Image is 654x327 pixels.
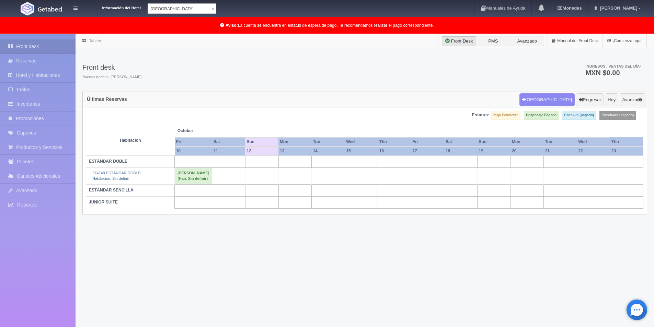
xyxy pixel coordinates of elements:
[477,137,510,147] th: Sun
[444,147,478,156] th: 18
[212,147,245,156] th: 11
[175,168,212,184] td: [PERSON_NAME] (Hab. Sin definir)
[610,137,643,147] th: Thu
[444,137,478,147] th: Sat
[175,137,212,147] th: Fri
[378,137,411,147] th: Thu
[598,5,637,11] span: [PERSON_NAME]
[245,147,278,156] th: 12
[87,97,127,102] h4: Últimas Reservas
[21,2,34,15] img: Getabed
[605,93,618,106] button: Hoy
[548,34,603,48] a: Manual del Front Desk
[510,36,544,46] label: Avanzado
[544,147,577,156] th: 21
[577,137,610,147] th: Wed
[175,147,212,156] th: 10
[278,137,312,147] th: Mon
[38,7,62,12] img: Getabed
[312,137,345,147] th: Tue
[620,93,645,106] button: Avanzar
[442,36,476,46] label: Front Desk
[524,111,559,120] label: Hospedaje Pagado
[212,137,245,147] th: Sat
[245,137,278,147] th: Sun
[585,69,641,76] h3: MXN $0.00
[558,5,582,11] b: Monedas
[610,147,643,156] th: 23
[89,159,127,164] b: ESTÁNDAR DOBLE
[510,137,544,147] th: Mon
[510,147,544,156] th: 20
[411,147,444,156] th: 17
[177,128,243,134] span: October
[92,171,141,180] a: 274748 ESTÁNDAR DOBLE/Habitación: Sin definir
[491,111,520,120] label: Pago Pendiente
[599,111,636,120] label: Check-out (pagado)
[89,200,118,205] b: JUNIOR SUITE
[82,63,142,71] h3: Front desk
[577,147,610,156] th: 22
[472,112,489,118] label: Estatus:
[312,147,345,156] th: 14
[378,147,411,156] th: 16
[89,38,102,43] a: Tablero
[585,64,641,68] span: Ingresos / Ventas del día
[544,137,577,147] th: Tue
[82,74,142,80] span: Buenas noches, [PERSON_NAME].
[226,23,238,28] b: Aviso:
[120,138,141,143] strong: Habitación
[519,93,575,106] button: [GEOGRAPHIC_DATA]
[148,3,216,14] a: [GEOGRAPHIC_DATA]
[476,36,510,46] label: PMS
[278,147,312,156] th: 13
[562,111,596,120] label: Check-in (pagado)
[86,3,141,11] dt: Información del Hotel
[89,188,134,192] b: ESTÁNDAR SENCILLA
[345,137,378,147] th: Wed
[603,34,646,48] a: ¡Comienza aquí!
[151,4,207,14] span: [GEOGRAPHIC_DATA]
[411,137,444,147] th: Fri
[345,147,378,156] th: 15
[477,147,510,156] th: 19
[576,93,604,106] button: Regresar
